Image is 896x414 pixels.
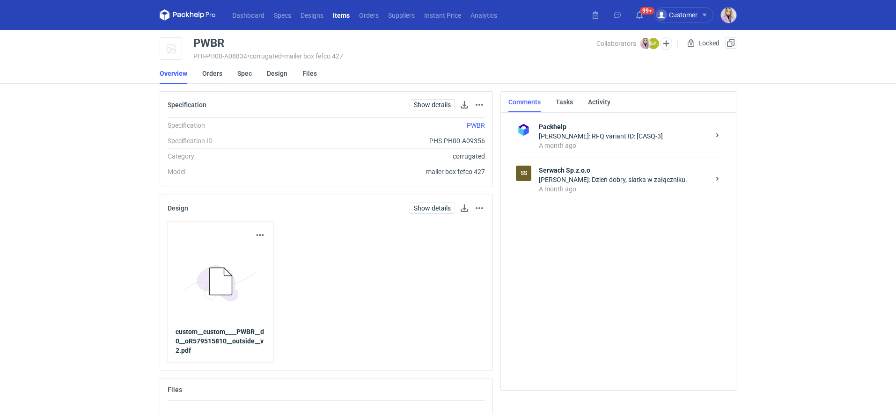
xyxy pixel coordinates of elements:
[660,37,672,50] button: Edit collaborators
[516,166,531,181] div: Serwach Sp.z.o.o
[656,9,698,21] div: Customer
[168,121,294,130] div: Specification
[474,203,485,214] button: Actions
[474,99,485,110] button: Actions
[596,40,636,47] span: Collaborators
[282,52,343,60] span: • mailer box fefco 427
[539,166,710,175] strong: Serwach Sp.z.o.o
[328,9,354,21] a: Items
[383,9,419,21] a: Suppliers
[539,122,710,131] strong: Packhelp
[539,141,710,150] div: A month ago
[654,7,721,22] button: Customer
[176,328,264,354] strong: custom__custom____PWBR__d0__oR579515810__outside__v2.pdf
[588,92,610,112] a: Activity
[725,37,736,49] button: Duplicate Item
[467,122,485,129] a: PWBR
[516,166,531,181] figcaption: SS
[168,386,182,393] h2: Files
[410,99,455,110] a: Show details
[202,63,222,84] a: Orders
[539,184,710,194] div: A month ago
[168,101,206,109] h2: Specification
[269,9,296,21] a: Specs
[237,63,252,84] a: Spec
[160,9,216,21] svg: Packhelp Pro
[255,230,266,241] button: Actions
[539,131,710,141] div: [PERSON_NAME]: RFQ variant ID: [CASQ-3]
[294,152,485,161] div: corrugated
[228,9,269,21] a: Dashboard
[193,52,596,60] div: PHI-PH00-A08834
[296,9,328,21] a: Designs
[168,152,294,161] div: Category
[410,203,455,214] a: Show details
[508,92,541,112] a: Comments
[459,99,470,110] button: Download specification
[648,38,659,49] figcaption: ŁP
[267,63,287,84] a: Design
[176,327,266,355] a: custom__custom____PWBR__d0__oR579515810__outside__v2.pdf
[556,92,573,112] a: Tasks
[632,7,647,22] button: 99+
[539,175,710,184] div: [PERSON_NAME]: Dzień dobry, siatka w załączniku.
[294,167,485,176] div: mailer box fefco 427
[294,136,485,145] div: PHS-PH00-A09356
[516,122,531,138] img: Packhelp
[168,167,294,176] div: Model
[466,9,502,21] a: Analytics
[247,52,282,60] span: • corrugated
[168,204,188,212] h2: Design
[193,37,224,49] div: PWBR
[160,63,187,84] a: Overview
[168,136,294,145] div: Specification ID
[459,203,470,214] button: Download design
[302,63,317,84] a: Files
[721,7,736,23] img: Klaudia Wiśniewska
[640,38,651,49] img: Klaudia Wiśniewska
[685,37,721,49] div: Locked
[354,9,383,21] a: Orders
[419,9,466,21] a: Instant Price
